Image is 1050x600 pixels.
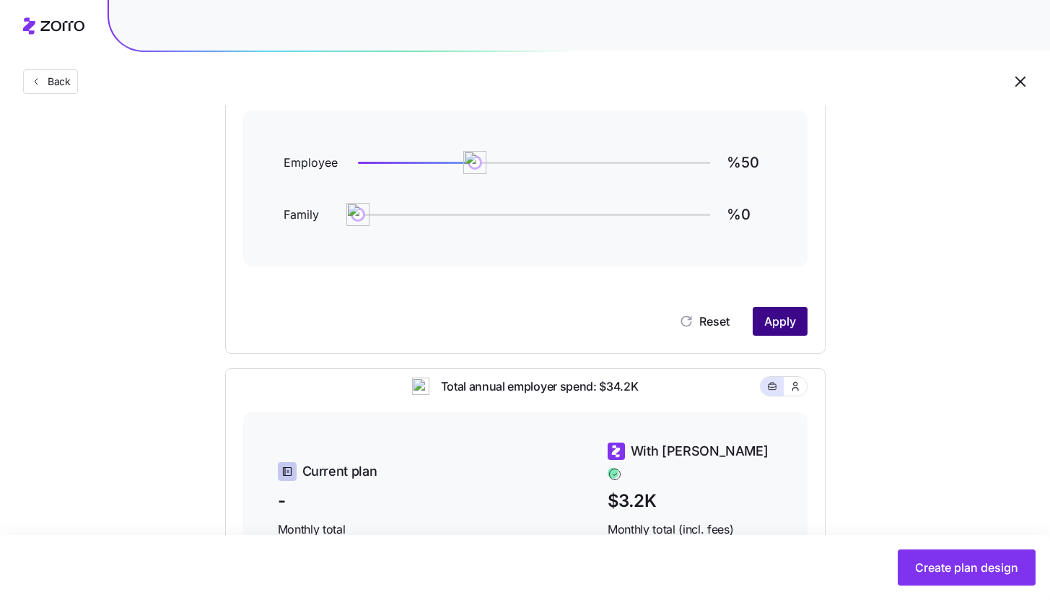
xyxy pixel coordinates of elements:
img: ai-icon.png [412,378,429,395]
span: Current plan [302,461,377,482]
span: Back [42,74,71,89]
span: Employee [284,154,341,172]
img: ai-icon.png [346,203,369,226]
span: With [PERSON_NAME] [631,441,769,461]
span: Family [284,206,341,224]
span: Monthly total (incl. fees) [608,521,773,539]
button: Reset [668,307,741,336]
img: ai-icon.png [463,151,486,174]
span: - [278,487,443,514]
span: Reset [699,313,730,330]
span: Total annual employer spend: $34.2K [429,378,639,396]
span: $3.2K [608,487,773,514]
button: Apply [753,307,808,336]
button: Back [23,69,78,94]
span: Apply [764,313,796,330]
span: Monthly total [278,521,443,539]
button: Create plan design [898,549,1036,586]
span: Create plan design [915,559,1018,576]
